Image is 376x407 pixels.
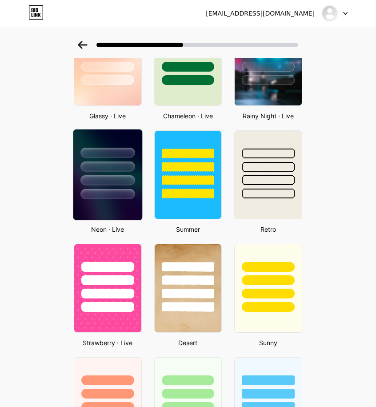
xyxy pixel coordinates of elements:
div: Rainy Night · Live [232,111,305,121]
div: Retro [232,225,305,234]
div: Neon · Live [71,225,144,234]
div: [EMAIL_ADDRESS][DOMAIN_NAME] [206,9,315,18]
div: Glassy · Live [71,111,144,121]
div: Summer [152,225,225,234]
div: Strawberry · Live [71,338,144,347]
div: Chameleon · Live [152,111,225,121]
div: Sunny [232,338,305,347]
div: Desert [152,338,225,347]
img: neon.jpg [73,129,142,220]
img: PLUS 168 [321,5,338,22]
